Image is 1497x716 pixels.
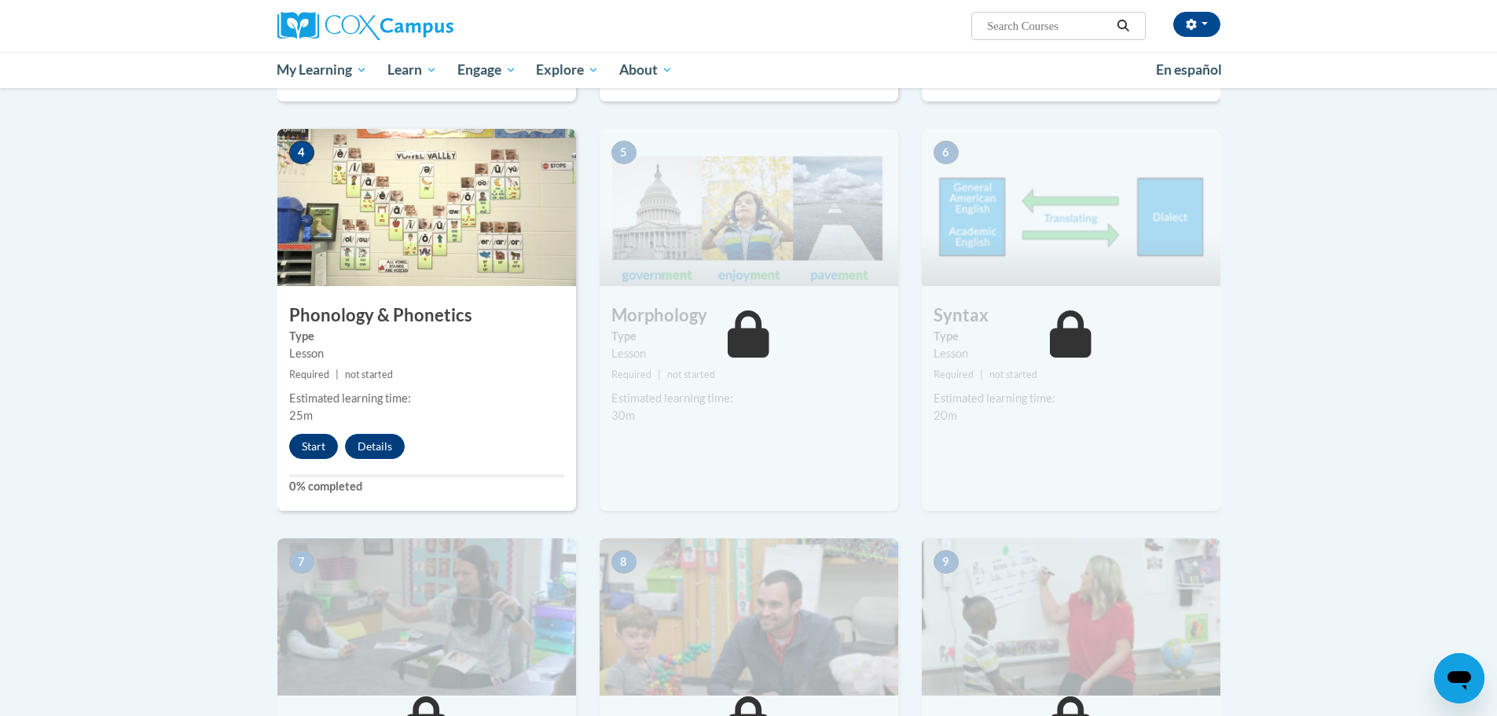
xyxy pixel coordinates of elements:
[611,409,635,422] span: 30m
[1434,653,1484,703] iframe: Button to launch messaging window
[611,345,886,362] div: Lesson
[934,390,1209,407] div: Estimated learning time:
[934,328,1209,345] label: Type
[1156,61,1222,78] span: En español
[922,538,1220,696] img: Course Image
[611,369,651,380] span: Required
[667,369,715,380] span: not started
[289,550,314,574] span: 7
[600,538,898,696] img: Course Image
[989,369,1037,380] span: not started
[934,369,974,380] span: Required
[277,538,576,696] img: Course Image
[457,61,516,79] span: Engage
[619,61,673,79] span: About
[934,345,1209,362] div: Lesson
[277,12,453,40] img: Cox Campus
[254,52,1244,88] div: Main menu
[277,129,576,286] img: Course Image
[277,12,576,40] a: Cox Campus
[600,303,898,328] h3: Morphology
[345,434,405,459] button: Details
[336,369,339,380] span: |
[611,141,637,164] span: 5
[609,52,683,88] a: About
[922,129,1220,286] img: Course Image
[447,52,527,88] a: Engage
[267,52,378,88] a: My Learning
[985,17,1111,35] input: Search Courses
[377,52,447,88] a: Learn
[980,369,983,380] span: |
[611,550,637,574] span: 8
[277,61,367,79] span: My Learning
[289,328,564,345] label: Type
[289,409,313,422] span: 25m
[536,61,599,79] span: Explore
[1146,53,1232,86] a: En español
[922,303,1220,328] h3: Syntax
[1173,12,1220,37] button: Account Settings
[289,141,314,164] span: 4
[934,141,959,164] span: 6
[289,369,329,380] span: Required
[289,434,338,459] button: Start
[1111,17,1135,35] button: Search
[658,369,661,380] span: |
[289,478,564,495] label: 0% completed
[526,52,609,88] a: Explore
[611,390,886,407] div: Estimated learning time:
[289,390,564,407] div: Estimated learning time:
[611,328,886,345] label: Type
[277,303,576,328] h3: Phonology & Phonetics
[289,345,564,362] div: Lesson
[387,61,437,79] span: Learn
[934,550,959,574] span: 9
[600,129,898,286] img: Course Image
[934,409,957,422] span: 20m
[345,369,393,380] span: not started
